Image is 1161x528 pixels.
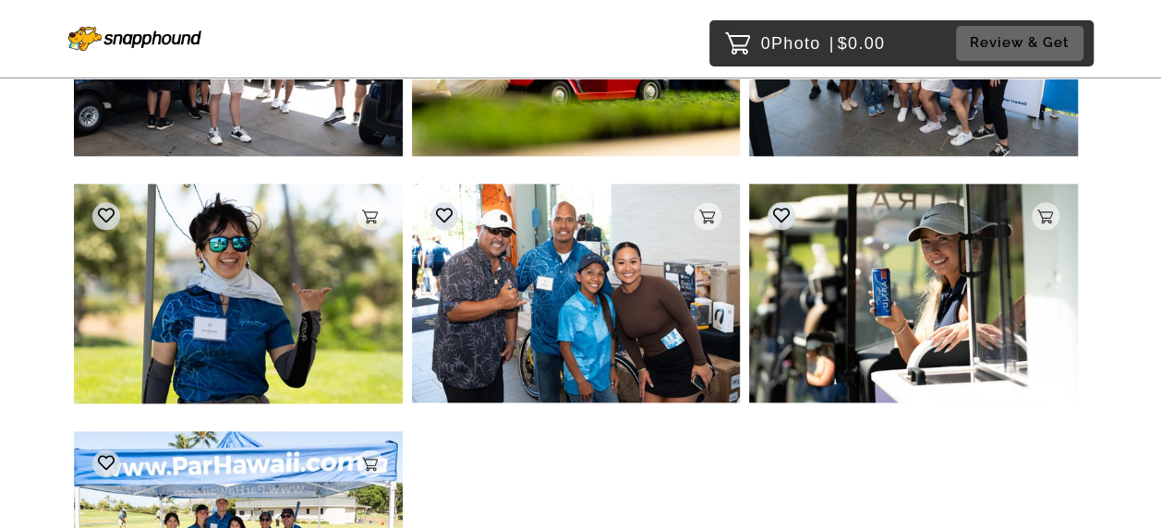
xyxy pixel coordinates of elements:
[956,26,1089,60] a: Review & Get
[68,27,201,51] img: Snapphound Logo
[74,184,403,403] img: 220460
[771,29,821,58] span: Photo
[412,184,741,402] img: 220438
[829,34,835,53] span: |
[956,26,1083,60] button: Review & Get
[761,29,886,58] p: 0 $0.00
[749,184,1078,402] img: 220456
